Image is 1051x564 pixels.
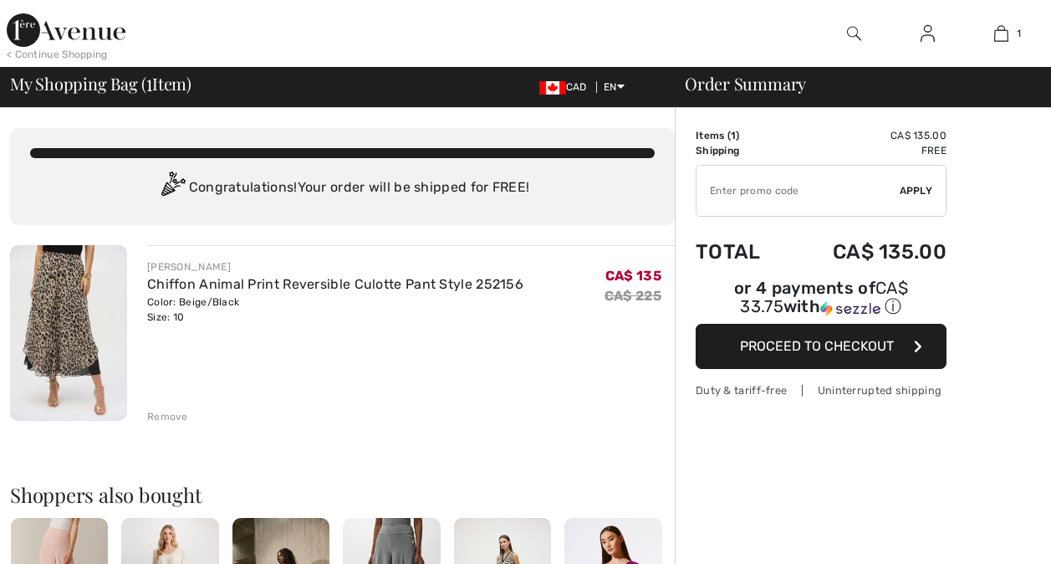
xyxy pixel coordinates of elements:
div: [PERSON_NAME] [147,259,523,274]
img: Sezzle [820,301,880,316]
span: Proceed to Checkout [740,338,894,354]
s: CA$ 225 [605,288,661,304]
span: CA$ 135 [605,268,661,284]
span: EN [604,81,625,93]
span: 1 [146,71,152,93]
a: 1 [965,23,1037,44]
a: Sign In [907,23,948,44]
h2: Shoppers also bought [10,485,675,505]
input: Promo code [696,166,900,216]
td: Shipping [696,143,787,158]
div: Color: Beige/Black Size: 10 [147,295,523,325]
td: CA$ 135.00 [787,223,946,280]
img: My Info [921,23,935,44]
div: or 4 payments ofCA$ 33.75withSezzle Click to learn more about Sezzle [696,280,946,324]
div: Order Summary [665,75,1041,92]
span: CAD [539,81,594,93]
button: Proceed to Checkout [696,324,946,369]
td: Free [787,143,946,158]
img: Congratulation2.svg [156,172,189,205]
img: search the website [847,23,861,44]
img: Chiffon Animal Print Reversible Culotte Pant Style 252156 [10,245,127,421]
div: Remove [147,409,188,424]
td: Total [696,223,787,280]
td: CA$ 135.00 [787,128,946,143]
div: or 4 payments of with [696,280,946,318]
div: Congratulations! Your order will be shipped for FREE! [30,172,655,205]
span: My Shopping Bag ( Item) [10,75,191,92]
span: CA$ 33.75 [740,278,908,316]
span: 1 [1017,26,1021,41]
td: Items ( ) [696,128,787,143]
img: 1ère Avenue [7,13,125,47]
a: Chiffon Animal Print Reversible Culotte Pant Style 252156 [147,276,523,292]
div: < Continue Shopping [7,47,108,62]
span: Apply [900,183,933,198]
span: 1 [731,130,736,141]
div: Duty & tariff-free | Uninterrupted shipping [696,382,946,398]
img: My Bag [994,23,1008,44]
img: Canadian Dollar [539,81,566,95]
